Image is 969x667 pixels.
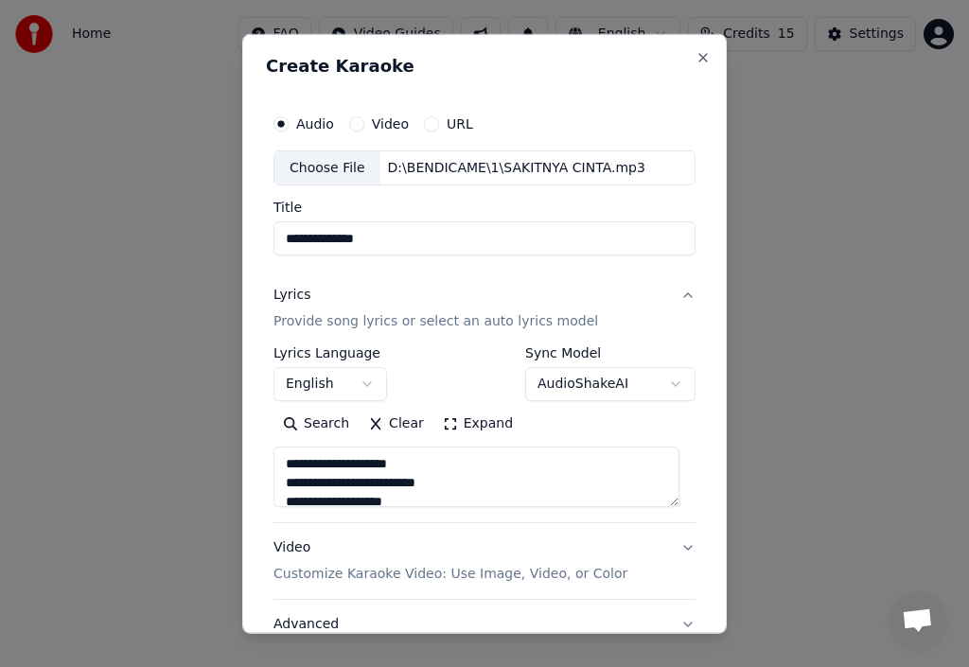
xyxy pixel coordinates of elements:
button: Clear [359,409,433,439]
button: VideoCustomize Karaoke Video: Use Image, Video, or Color [273,523,696,599]
div: D:\BENDICAME\1\SAKITNYA CINTA.mp3 [380,158,653,177]
button: Search [273,409,359,439]
button: Expand [433,409,522,439]
label: Title [273,201,696,214]
button: Advanced [273,600,696,649]
label: Video [372,116,409,130]
div: Lyrics [273,286,310,305]
div: LyricsProvide song lyrics or select an auto lyrics model [273,346,696,522]
p: Provide song lyrics or select an auto lyrics model [273,312,598,331]
button: LyricsProvide song lyrics or select an auto lyrics model [273,271,696,346]
h2: Create Karaoke [266,57,703,74]
label: Lyrics Language [273,346,387,360]
div: Video [273,538,627,584]
label: URL [447,116,473,130]
label: Sync Model [525,346,696,360]
p: Customize Karaoke Video: Use Image, Video, or Color [273,565,627,584]
label: Audio [296,116,334,130]
div: Choose File [274,150,380,184]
